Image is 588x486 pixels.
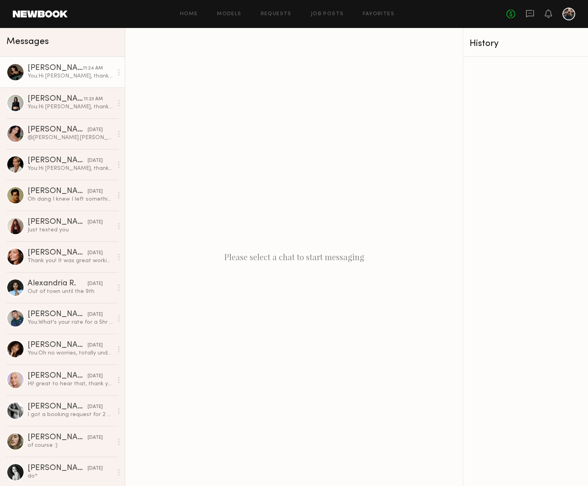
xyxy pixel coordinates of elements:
[88,465,103,472] div: [DATE]
[88,311,103,319] div: [DATE]
[88,403,103,411] div: [DATE]
[88,157,103,165] div: [DATE]
[28,218,88,226] div: [PERSON_NAME]
[28,103,113,111] div: You: Hi [PERSON_NAME], thanks so much for applying to the content spec shoot — interested in book...
[28,280,88,288] div: Alexandria R.
[28,72,113,80] div: You: Hi [PERSON_NAME], thanks so much for applying to the content spec shoot — interested in book...
[363,12,394,17] a: Favorites
[88,188,103,195] div: [DATE]
[125,28,463,486] div: Please select a chat to start messaging
[28,442,113,449] div: of course :)
[28,403,88,411] div: [PERSON_NAME]
[28,311,88,319] div: [PERSON_NAME]
[28,64,83,72] div: [PERSON_NAME]
[28,249,88,257] div: [PERSON_NAME]
[6,37,49,46] span: Messages
[28,319,113,326] div: You: What's your rate for a 5hr shoot?
[28,165,113,172] div: You: Hi [PERSON_NAME], thanks so much for applying to the content spec shoot — want to book you f...
[180,12,198,17] a: Home
[88,342,103,349] div: [DATE]
[28,126,88,134] div: [PERSON_NAME]
[88,280,103,288] div: [DATE]
[88,249,103,257] div: [DATE]
[28,411,113,418] div: I got a booking request for 2 pm that day so I’m just trying to figure out if I can make it
[28,95,84,103] div: [PERSON_NAME]
[28,372,88,380] div: [PERSON_NAME]
[88,434,103,442] div: [DATE]
[83,65,103,72] div: 11:24 AM
[28,349,113,357] div: You: Oh no worries, totally understandable !
[28,226,113,234] div: Just texted you
[470,39,582,48] div: History
[88,219,103,226] div: [DATE]
[28,380,113,388] div: Hi! great to hear that, thank you :)
[28,434,88,442] div: [PERSON_NAME]
[261,12,292,17] a: Requests
[28,134,113,141] div: @[PERSON_NAME].[PERSON_NAME] x
[217,12,241,17] a: Models
[28,257,113,265] div: Thank you! It was great working with you :)
[28,195,113,203] div: Oh dang I knew I left something lol
[88,126,103,134] div: [DATE]
[28,464,88,472] div: [PERSON_NAME]
[28,157,88,165] div: [PERSON_NAME]
[84,96,103,103] div: 11:23 AM
[311,12,344,17] a: Job Posts
[28,341,88,349] div: [PERSON_NAME]
[88,372,103,380] div: [DATE]
[28,187,88,195] div: [PERSON_NAME]
[28,288,113,295] div: Out of town until the 9th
